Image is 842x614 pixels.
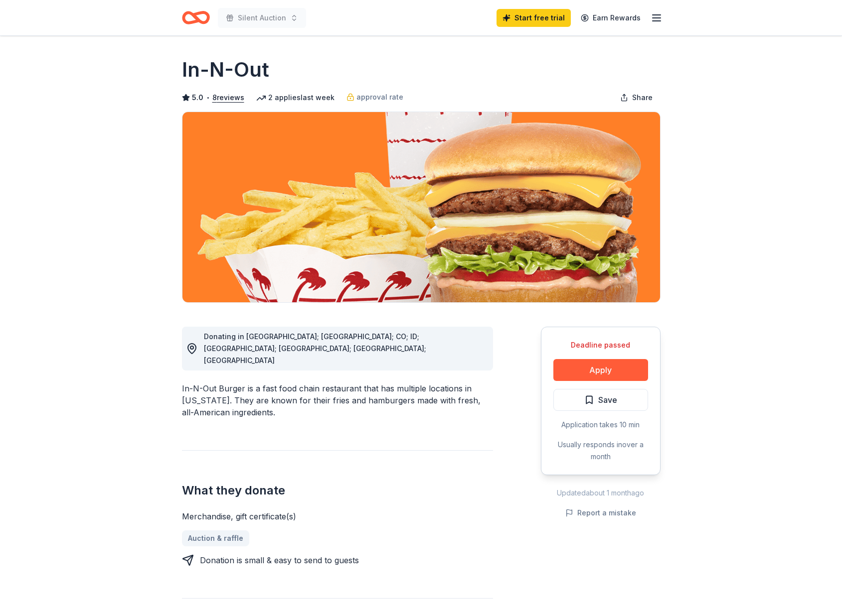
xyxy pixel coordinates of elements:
[182,56,269,84] h1: In-N-Out
[182,112,660,302] img: Image for In-N-Out
[598,393,617,406] span: Save
[204,332,426,365] span: Donating in [GEOGRAPHIC_DATA]; [GEOGRAPHIC_DATA]; CO; ID; [GEOGRAPHIC_DATA]; [GEOGRAPHIC_DATA]; [...
[356,91,403,103] span: approval rate
[565,507,636,519] button: Report a mistake
[553,359,648,381] button: Apply
[218,8,306,28] button: Silent Auction
[612,88,661,108] button: Share
[212,92,244,104] button: 8reviews
[256,92,335,104] div: 2 applies last week
[200,554,359,566] div: Donation is small & easy to send to guests
[553,439,648,463] div: Usually responds in over a month
[182,510,493,522] div: Merchandise, gift certificate(s)
[632,92,653,104] span: Share
[182,530,249,546] a: Auction & raffle
[497,9,571,27] a: Start free trial
[206,94,209,102] span: •
[575,9,647,27] a: Earn Rewards
[553,339,648,351] div: Deadline passed
[238,12,286,24] span: Silent Auction
[192,92,203,104] span: 5.0
[553,389,648,411] button: Save
[541,487,661,499] div: Updated about 1 month ago
[182,483,493,498] h2: What they donate
[182,382,493,418] div: In-N-Out Burger is a fast food chain restaurant that has multiple locations in [US_STATE]. They a...
[553,419,648,431] div: Application takes 10 min
[346,91,403,103] a: approval rate
[182,6,210,29] a: Home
